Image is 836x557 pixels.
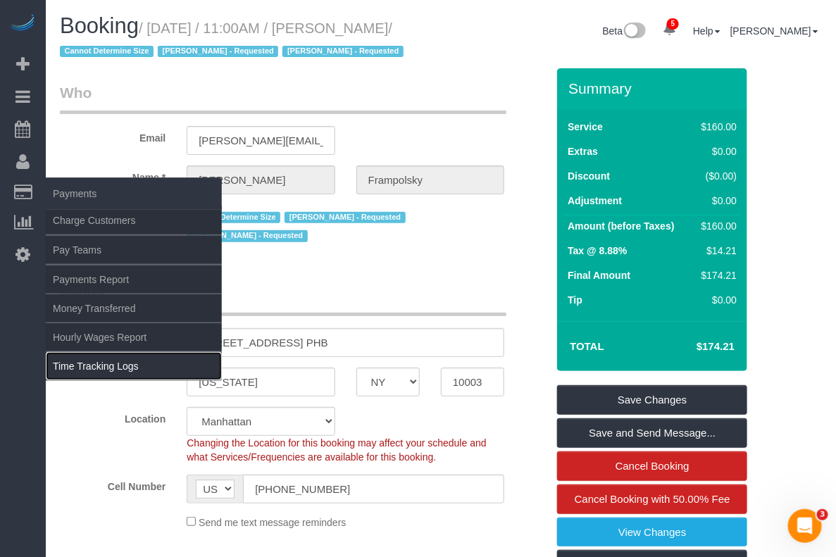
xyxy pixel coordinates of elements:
label: Amount (before Taxes) [568,219,674,233]
a: Beta [603,25,647,37]
div: $160.00 [696,219,737,233]
input: Zip Code [441,368,504,396]
a: Time Tracking Logs [46,352,222,380]
label: Service [568,120,603,134]
label: Discount [568,169,610,183]
label: Final Amount [568,268,630,282]
input: Email [187,126,335,155]
span: Send me text message reminders [199,517,346,528]
legend: Who [60,82,506,114]
a: View Changes [557,518,747,547]
label: Tax @ 8.88% [568,244,627,258]
a: Charge Customers [46,206,222,234]
strong: Total [570,340,604,352]
label: Email [49,126,176,145]
div: $0.00 [696,293,737,307]
input: Last Name [356,165,504,194]
input: City [187,368,335,396]
ul: Payments [46,206,222,381]
span: [PERSON_NAME] - Requested [158,46,278,57]
span: [PERSON_NAME] - Requested [285,212,405,223]
span: Cancel Booking with 50.00% Fee [575,493,730,505]
span: Cannot Determine Size [187,212,280,223]
a: Cancel Booking with 50.00% Fee [557,484,747,514]
label: Extras [568,144,598,158]
label: Name * [49,165,176,184]
span: [PERSON_NAME] - Requested [282,46,403,57]
a: [PERSON_NAME] [730,25,818,37]
span: Booking [60,13,139,38]
div: $0.00 [696,194,737,208]
small: / [DATE] / 11:00AM / [PERSON_NAME] [60,20,408,60]
a: Cancel Booking [557,451,747,481]
a: Save and Send Message... [557,418,747,448]
span: Payments [46,177,222,210]
a: Hourly Wages Report [46,323,222,351]
iframe: Intercom live chat [788,509,822,543]
div: ($0.00) [696,169,737,183]
a: Help [693,25,720,37]
a: Money Transferred [46,294,222,323]
legend: Where [60,284,506,316]
label: Cell Number [49,475,176,494]
a: Pay Teams [46,236,222,264]
input: First Name [187,165,335,194]
h4: $174.21 [654,341,735,353]
div: $0.00 [696,144,737,158]
a: Save Changes [557,385,747,415]
span: [PERSON_NAME] - Requested [187,230,307,242]
span: 5 [667,18,679,30]
img: Automaid Logo [8,14,37,34]
div: $14.21 [696,244,737,258]
a: Payments Report [46,265,222,294]
label: Adjustment [568,194,622,208]
label: Location [49,407,176,426]
input: Cell Number [243,475,504,503]
label: Tip [568,293,582,307]
span: Cannot Determine Size [60,46,154,57]
h3: Summary [568,80,740,96]
a: 5 [656,14,683,45]
div: $174.21 [696,268,737,282]
img: New interface [623,23,646,41]
span: Changing the Location for this booking may affect your schedule and what Services/Frequencies are... [187,437,486,463]
div: $160.00 [696,120,737,134]
span: 3 [817,509,828,520]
